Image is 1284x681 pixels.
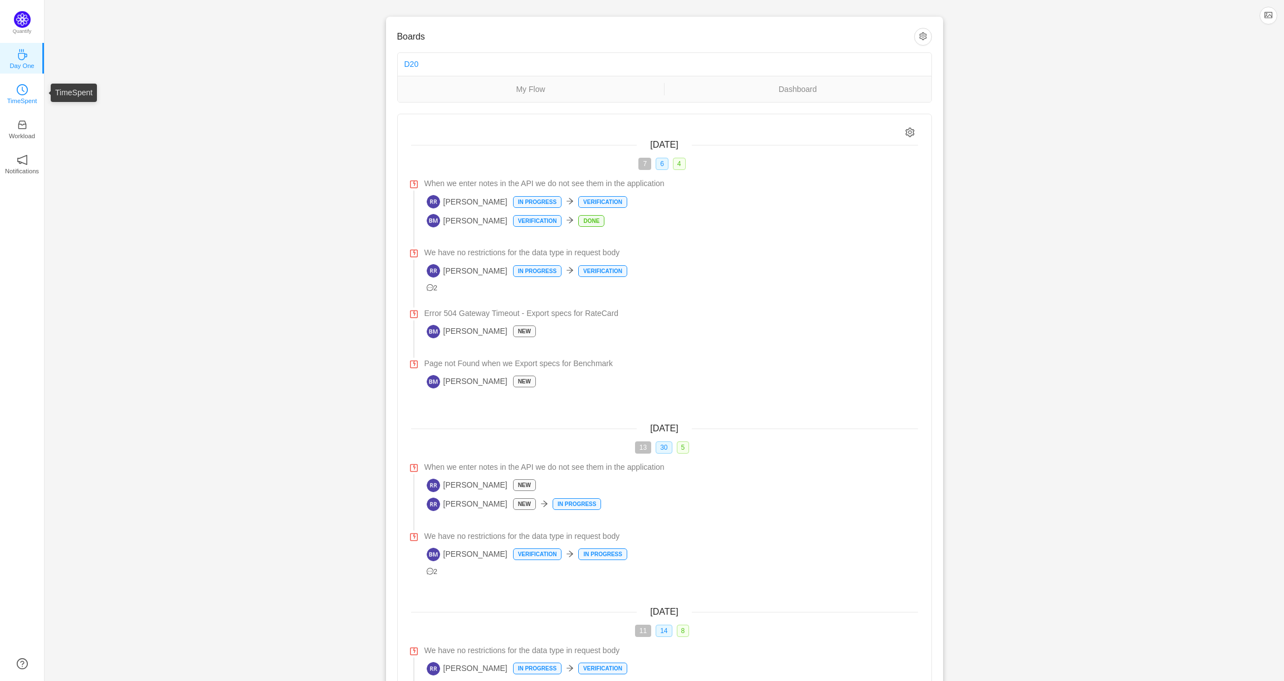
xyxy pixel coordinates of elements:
[1259,7,1277,25] button: icon: picture
[579,216,604,226] p: Done
[638,158,651,170] span: 7
[9,61,34,71] p: Day One
[665,83,931,95] a: Dashboard
[17,123,28,134] a: icon: inboxWorkload
[514,266,561,276] p: In Progress
[9,131,35,141] p: Workload
[566,266,574,274] i: icon: arrow-right
[427,264,507,278] span: [PERSON_NAME]
[17,158,28,169] a: icon: notificationNotifications
[635,441,651,454] span: 13
[17,52,28,64] a: icon: coffeeDay One
[553,499,600,509] p: In Progress
[424,247,620,259] span: We have no restrictions for the data type in request body
[579,663,627,674] p: Verification
[17,87,28,99] a: icon: clock-circleTimeSpent
[514,549,562,560] p: Verification
[424,247,918,259] a: We have no restrictions for the data type in request body
[14,11,31,28] img: Quantify
[17,119,28,130] i: icon: inbox
[650,140,678,149] span: [DATE]
[579,197,627,207] p: Verification
[427,325,440,338] img: BM
[424,308,918,319] a: Error 504 Gateway Timeout - Export specs for RateCard
[635,625,651,637] span: 11
[424,531,620,542] span: We have no restrictions for the data type in request body
[427,195,440,208] img: RR
[398,83,664,95] a: My Flow
[427,479,507,492] span: [PERSON_NAME]
[566,197,574,205] i: icon: arrow-right
[677,441,690,454] span: 5
[424,358,918,369] a: Page not Found when we Export specs for Benchmark
[673,158,686,170] span: 4
[566,550,574,558] i: icon: arrow-right
[427,479,440,492] img: RR
[514,216,562,226] p: Verification
[397,31,914,42] h3: Boards
[427,568,434,575] i: icon: message
[566,216,574,224] i: icon: arrow-right
[424,531,918,542] a: We have no restrictions for the data type in request body
[427,548,507,561] span: [PERSON_NAME]
[579,549,626,560] p: In Progress
[566,664,574,672] i: icon: arrow-right
[656,158,668,170] span: 6
[427,375,440,388] img: BM
[424,358,613,369] span: Page not Found when we Export specs for Benchmark
[17,84,28,95] i: icon: clock-circle
[5,166,39,176] p: Notifications
[424,461,918,473] a: When we enter notes in the API we do not see them in the application
[427,662,507,675] span: [PERSON_NAME]
[424,461,665,473] span: When we enter notes in the API we do not see them in the application
[914,28,932,46] button: icon: setting
[514,326,535,337] p: New
[427,195,507,208] span: [PERSON_NAME]
[17,49,28,60] i: icon: coffee
[427,325,507,338] span: [PERSON_NAME]
[514,480,535,490] p: New
[424,645,918,656] a: We have no restrictions for the data type in request body
[656,625,672,637] span: 14
[424,308,619,319] span: Error 504 Gateway Timeout - Export specs for RateCard
[650,607,678,616] span: [DATE]
[13,28,32,36] p: Quantify
[677,625,690,637] span: 8
[427,284,438,292] span: 2
[424,178,665,189] span: When we enter notes in the API we do not see them in the application
[514,197,561,207] p: In Progress
[656,441,672,454] span: 30
[427,264,440,278] img: RR
[427,498,440,511] img: RR
[427,284,434,291] i: icon: message
[514,376,535,387] p: New
[427,568,438,576] span: 2
[905,128,915,137] i: icon: setting
[17,658,28,669] a: icon: question-circle
[427,214,440,227] img: BM
[650,424,678,433] span: [DATE]
[514,499,535,509] p: New
[540,500,548,508] i: icon: arrow-right
[424,645,620,656] span: We have no restrictions for the data type in request body
[514,663,561,674] p: In Progress
[17,154,28,166] i: icon: notification
[427,498,507,511] span: [PERSON_NAME]
[404,60,419,69] a: D20
[427,662,440,675] img: RR
[7,96,37,106] p: TimeSpent
[579,266,627,276] p: Verification
[424,178,918,189] a: When we enter notes in the API we do not see them in the application
[427,548,440,561] img: BM
[427,214,507,227] span: [PERSON_NAME]
[427,375,507,388] span: [PERSON_NAME]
